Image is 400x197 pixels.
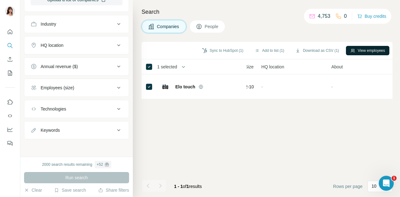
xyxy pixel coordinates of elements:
[41,106,66,112] div: Technologies
[331,84,333,89] span: -
[54,187,86,193] button: Save search
[98,187,129,193] button: Share filters
[261,64,284,70] span: HQ location
[187,184,189,189] span: 1
[41,21,56,27] div: Industry
[357,12,386,21] button: Buy credits
[372,183,377,189] p: 10
[160,82,170,92] img: Logo of Elo touch
[157,23,180,30] span: Companies
[346,46,389,55] button: View employees
[41,63,78,70] div: Annual revenue ($)
[42,161,111,168] div: 2000 search results remaining
[331,64,343,70] span: About
[142,7,392,16] h4: Search
[174,184,183,189] span: 1 - 1
[5,96,15,108] button: Use Surfe on LinkedIn
[5,67,15,79] button: My lists
[24,187,42,193] button: Clear
[333,183,362,190] span: Rows per page
[5,110,15,121] button: Use Surfe API
[5,124,15,135] button: Dashboard
[5,40,15,51] button: Search
[97,162,103,167] div: + 52
[24,38,129,53] button: HQ location
[245,84,254,90] span: 2-10
[41,85,74,91] div: Employees (size)
[175,84,195,90] span: Elo touch
[5,6,15,16] img: Avatar
[379,176,394,191] iframe: Intercom live chat
[5,26,15,37] button: Quick start
[24,80,129,95] button: Employees (size)
[245,64,253,70] span: Size
[183,184,187,189] span: of
[41,127,60,133] div: Keywords
[291,46,343,55] button: Download as CSV (1)
[24,101,129,116] button: Technologies
[24,17,129,32] button: Industry
[250,46,289,55] button: Add to list (1)
[205,23,219,30] span: People
[5,54,15,65] button: Enrich CSV
[24,59,129,74] button: Annual revenue ($)
[157,64,177,70] span: 1 selected
[392,176,397,181] span: 1
[24,123,129,138] button: Keywords
[344,12,347,20] p: 0
[41,42,63,48] div: HQ location
[198,46,248,55] button: Sync to HubSpot (1)
[174,184,202,189] span: results
[5,138,15,149] button: Feedback
[261,84,263,89] span: -
[318,12,330,20] p: 4,753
